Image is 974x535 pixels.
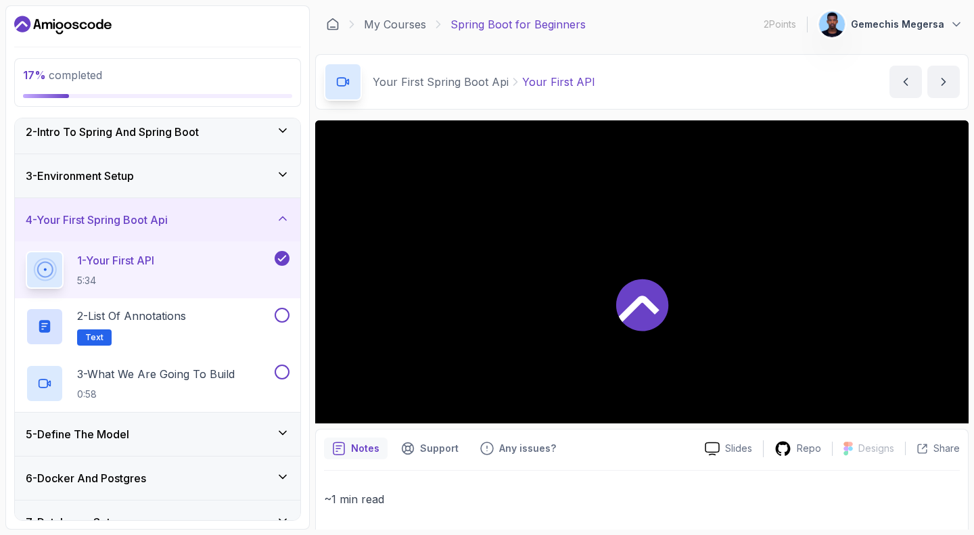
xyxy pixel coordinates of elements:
p: Slides [725,442,752,455]
button: Support button [393,438,467,459]
button: 6-Docker And Postgres [15,457,300,500]
button: 2-List of AnnotationsText [26,308,289,346]
button: Share [905,442,960,455]
p: 1 - Your First API [77,252,154,269]
a: Dashboard [326,18,340,31]
p: Gemechis Megersa [851,18,944,31]
p: Any issues? [499,442,556,455]
a: Slides [694,442,763,456]
p: 3 - What We Are Going To Build [77,366,235,382]
p: Your First API [522,74,595,90]
button: previous content [889,66,922,98]
h3: 5 - Define The Model [26,426,129,442]
button: 3-Environment Setup [15,154,300,197]
button: next content [927,66,960,98]
h3: 6 - Docker And Postgres [26,470,146,486]
button: 5-Define The Model [15,413,300,456]
span: 17 % [23,68,46,82]
p: 2 - List of Annotations [77,308,186,324]
p: Your First Spring Boot Api [373,74,509,90]
button: 1-Your First API5:34 [26,251,289,289]
p: 5:34 [77,274,154,287]
h3: 7 - Databases Setup [26,514,123,530]
h3: 2 - Intro To Spring And Spring Boot [26,124,199,140]
img: user profile image [819,11,845,37]
span: completed [23,68,102,82]
button: user profile imageGemechis Megersa [818,11,963,38]
a: Dashboard [14,14,112,36]
h3: 3 - Environment Setup [26,168,134,184]
p: Support [420,442,459,455]
span: Text [85,332,103,343]
p: 0:58 [77,388,235,401]
button: 4-Your First Spring Boot Api [15,198,300,241]
p: Spring Boot for Beginners [450,16,586,32]
p: Repo [797,442,821,455]
h3: 4 - Your First Spring Boot Api [26,212,168,228]
p: Share [933,442,960,455]
button: Feedback button [472,438,564,459]
button: 3-What We Are Going To Build0:58 [26,365,289,402]
p: Notes [351,442,379,455]
button: 2-Intro To Spring And Spring Boot [15,110,300,154]
a: My Courses [364,16,426,32]
a: Repo [764,440,832,457]
p: ~1 min read [324,490,960,509]
p: Designs [858,442,894,455]
button: notes button [324,438,388,459]
p: 2 Points [764,18,796,31]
